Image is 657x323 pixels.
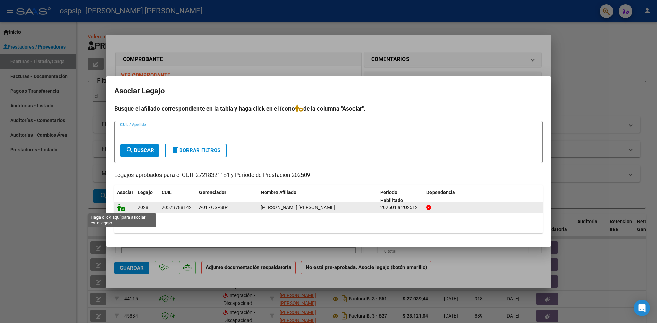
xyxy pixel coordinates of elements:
datatable-header-cell: Dependencia [424,185,543,208]
datatable-header-cell: Asociar [114,185,135,208]
span: A01 - OSPSIP [199,205,228,210]
datatable-header-cell: Nombre Afiliado [258,185,377,208]
button: Borrar Filtros [165,144,227,157]
p: Legajos aprobados para el CUIT 27218321181 y Período de Prestación 202509 [114,171,543,180]
span: CUIL [162,190,172,195]
div: 202501 a 202512 [380,204,421,212]
span: 2028 [138,205,149,210]
h4: Busque el afiliado correspondiente en la tabla y haga click en el ícono de la columna "Asociar". [114,104,543,113]
span: Dependencia [426,190,455,195]
span: Nombre Afiliado [261,190,296,195]
datatable-header-cell: CUIL [159,185,196,208]
div: 20573788142 [162,204,192,212]
div: 1 registros [114,216,543,233]
mat-icon: delete [171,146,179,154]
span: Asociar [117,190,133,195]
datatable-header-cell: Gerenciador [196,185,258,208]
span: Gerenciador [199,190,226,195]
mat-icon: search [126,146,134,154]
span: Periodo Habilitado [380,190,403,203]
div: Open Intercom Messenger [634,300,650,316]
h2: Asociar Legajo [114,84,543,97]
datatable-header-cell: Periodo Habilitado [377,185,424,208]
span: Buscar [126,147,154,153]
datatable-header-cell: Legajo [135,185,159,208]
span: Legajo [138,190,153,195]
span: Borrar Filtros [171,147,220,153]
span: VILLARREAL ALEXANDER BENJAMIN [261,205,335,210]
button: Buscar [120,144,159,157]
